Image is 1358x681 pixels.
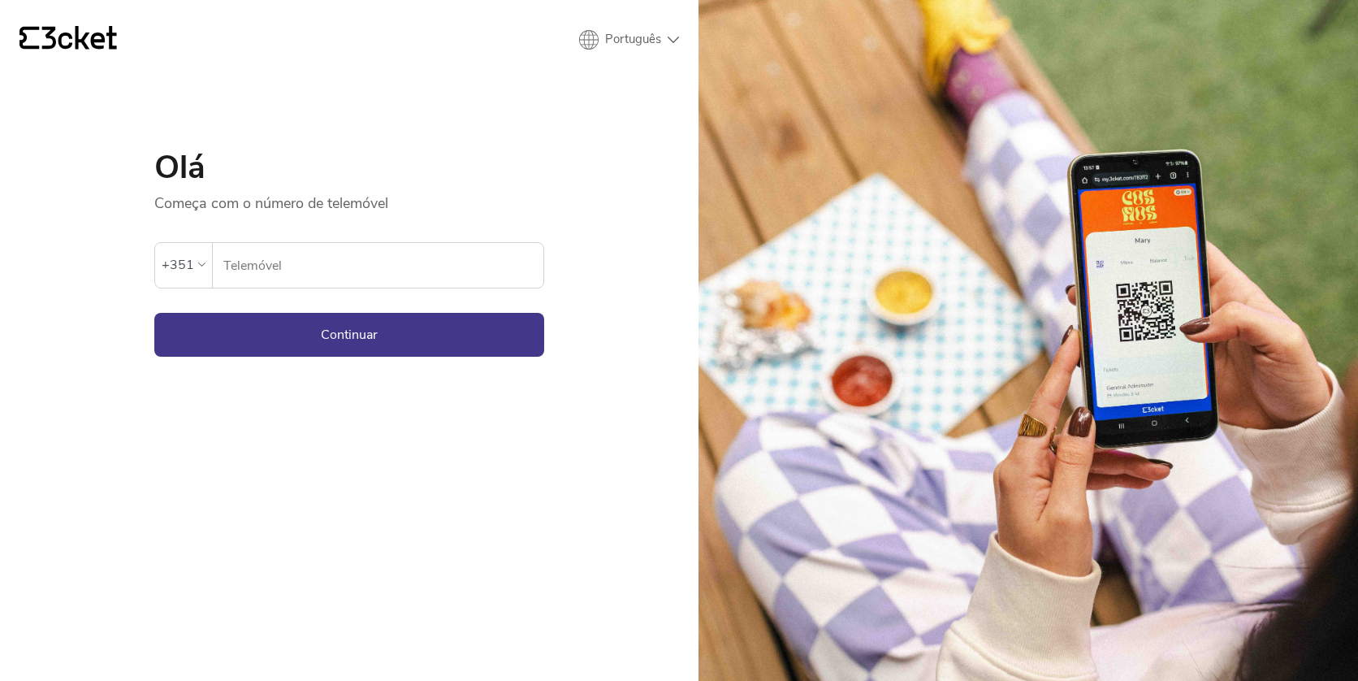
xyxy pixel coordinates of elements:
button: Continuar [154,313,544,357]
a: {' '} [19,26,117,54]
h1: Olá [154,151,544,184]
input: Telemóvel [223,243,543,288]
p: Começa com o número de telemóvel [154,184,544,213]
g: {' '} [19,27,39,50]
div: +351 [162,253,194,277]
label: Telemóvel [213,243,543,288]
